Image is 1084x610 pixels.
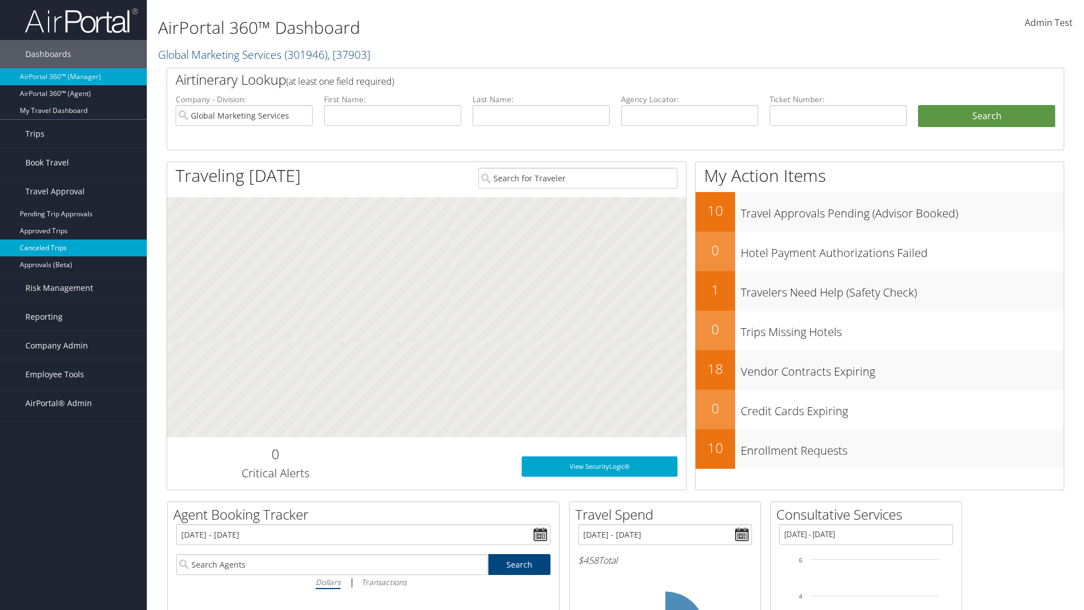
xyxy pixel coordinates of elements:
div: | [176,575,550,589]
a: 18Vendor Contracts Expiring [696,350,1064,390]
span: Employee Tools [25,360,84,389]
span: (at least one field required) [286,75,394,88]
label: Agency Locator: [621,94,758,105]
h2: Agent Booking Tracker [173,505,559,524]
span: Dashboards [25,40,71,68]
h3: Critical Alerts [176,465,375,481]
span: Trips [25,120,45,148]
h6: Total [578,554,752,567]
h3: Credit Cards Expiring [741,398,1064,419]
a: 0Credit Cards Expiring [696,390,1064,429]
a: 0Hotel Payment Authorizations Failed [696,232,1064,271]
button: Search [918,105,1055,128]
h2: 10 [696,201,735,220]
span: Travel Approval [25,177,85,206]
span: , [ 37903 ] [327,47,370,62]
tspan: 6 [799,557,802,564]
label: Company - Division: [176,94,313,105]
h3: Hotel Payment Authorizations Failed [741,239,1064,261]
span: Reporting [25,303,63,331]
h2: Airtinerary Lookup [176,70,981,89]
h2: 10 [696,438,735,457]
input: Search for Traveler [478,168,677,189]
h3: Trips Missing Hotels [741,319,1064,340]
span: ( 301946 ) [285,47,327,62]
h2: 0 [696,320,735,339]
h2: 0 [696,241,735,260]
i: Dollars [316,577,340,587]
span: AirPortal® Admin [25,389,92,417]
h2: 1 [696,280,735,299]
a: Search [488,554,551,575]
label: Last Name: [473,94,610,105]
h2: Consultative Services [776,505,961,524]
h3: Enrollment Requests [741,437,1064,459]
h2: 0 [696,399,735,418]
label: First Name: [324,94,461,105]
label: Ticket Number: [770,94,907,105]
h1: Traveling [DATE] [176,164,301,188]
h3: Vendor Contracts Expiring [741,358,1064,380]
span: Risk Management [25,274,93,302]
span: $458 [578,554,598,567]
span: Company Admin [25,332,88,360]
h1: AirPortal 360™ Dashboard [158,16,768,40]
img: airportal-logo.png [25,7,138,34]
h2: Travel Spend [575,505,760,524]
span: Admin Test [1025,16,1073,29]
span: Book Travel [25,149,69,177]
h3: Travel Approvals Pending (Advisor Booked) [741,200,1064,221]
i: Transactions [361,577,406,587]
a: 10Enrollment Requests [696,429,1064,469]
a: View SecurityLogic® [522,456,677,477]
h2: 18 [696,359,735,378]
tspan: 4 [799,593,802,600]
a: Admin Test [1025,6,1073,41]
h3: Travelers Need Help (Safety Check) [741,279,1064,300]
h1: My Action Items [696,164,1064,188]
h2: 0 [176,445,375,464]
a: Global Marketing Services [158,47,370,62]
a: 0Trips Missing Hotels [696,311,1064,350]
a: 1Travelers Need Help (Safety Check) [696,271,1064,311]
a: 10Travel Approvals Pending (Advisor Booked) [696,192,1064,232]
input: Search Agents [176,554,488,575]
